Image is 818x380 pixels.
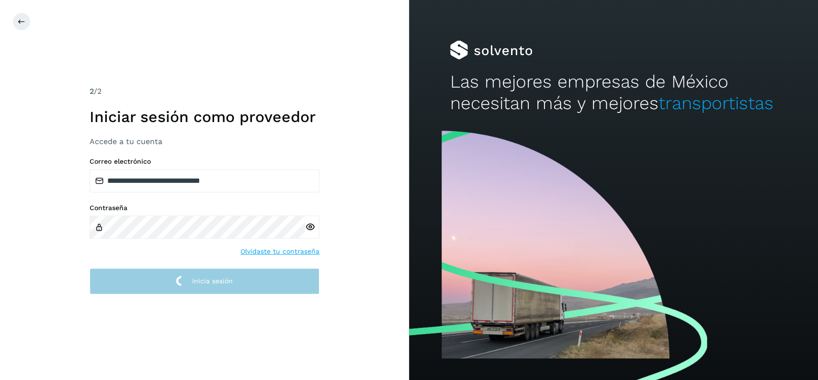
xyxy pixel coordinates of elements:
[90,268,319,294] button: Inicia sesión
[90,137,319,146] h3: Accede a tu cuenta
[658,93,773,113] span: transportistas
[90,86,319,97] div: /2
[90,87,94,96] span: 2
[192,278,233,284] span: Inicia sesión
[90,108,319,126] h1: Iniciar sesión como proveedor
[90,204,319,212] label: Contraseña
[240,246,319,257] a: Olvidaste tu contraseña
[450,71,777,114] h2: Las mejores empresas de México necesitan más y mejores
[90,157,319,166] label: Correo electrónico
